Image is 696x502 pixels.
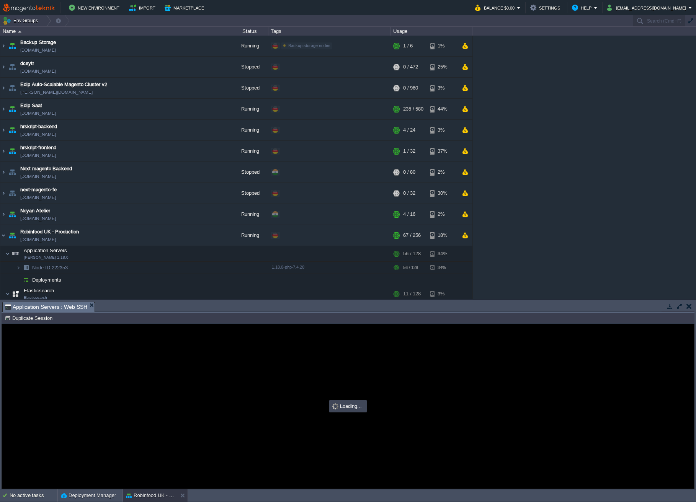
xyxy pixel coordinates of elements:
span: Backup storage nodes [288,43,330,48]
img: AMDAwAAAACH5BAEAAAAALAAAAAABAAEAAAICRAEAOw== [21,262,31,274]
a: Robinfood UK - Production [20,228,79,236]
div: Usage [391,27,472,36]
div: 44% [430,99,455,119]
span: Edip Saat [20,102,42,109]
div: 2% [430,162,455,183]
img: AMDAwAAAACH5BAEAAAAALAAAAAABAAEAAAICRAEAOw== [0,204,7,225]
div: Name [1,27,230,36]
img: AMDAwAAAACH5BAEAAAAALAAAAAABAAEAAAICRAEAOw== [10,286,21,302]
a: [DOMAIN_NAME] [20,130,56,138]
span: Backup Storage [20,39,56,46]
a: [DOMAIN_NAME] [20,215,56,222]
img: AMDAwAAAACH5BAEAAAAALAAAAAABAAEAAAICRAEAOw== [0,78,7,98]
img: AMDAwAAAACH5BAEAAAAALAAAAAABAAEAAAICRAEAOw== [16,262,21,274]
a: dceytr [20,60,34,67]
a: [DOMAIN_NAME] [20,236,56,243]
img: AMDAwAAAACH5BAEAAAAALAAAAAABAAEAAAICRAEAOw== [0,183,7,204]
div: 34% [430,246,455,261]
img: AMDAwAAAACH5BAEAAAAALAAAAAABAAEAAAICRAEAOw== [5,246,10,261]
img: AMDAwAAAACH5BAEAAAAALAAAAAABAAEAAAICRAEAOw== [0,225,7,246]
span: hrskript-frontend [20,144,56,152]
button: Robinfood UK - Production [126,492,174,499]
div: Status [230,27,268,36]
button: Marketplace [165,3,206,12]
div: Running [230,99,268,119]
div: 37% [430,141,455,161]
button: New Environment [69,3,122,12]
button: Import [129,3,158,12]
img: AMDAwAAAACH5BAEAAAAALAAAAAABAAEAAAICRAEAOw== [16,274,21,286]
div: 56 / 128 [403,246,421,261]
div: 34% [430,262,455,274]
div: Running [230,204,268,225]
span: next-magento-fe [20,186,57,194]
a: Noyan Atelier [20,207,50,215]
a: Edip Auto-Scalable Magento Cluster v2 [20,81,107,88]
button: [EMAIL_ADDRESS][DOMAIN_NAME] [607,3,688,12]
div: 2% [430,204,455,225]
div: No active tasks [10,489,57,502]
div: Running [230,141,268,161]
img: AMDAwAAAACH5BAEAAAAALAAAAAABAAEAAAICRAEAOw== [7,183,18,204]
div: Loading... [330,401,366,411]
a: ElasticsearchElasticsearch [23,288,55,293]
div: Stopped [230,78,268,98]
img: AMDAwAAAACH5BAEAAAAALAAAAAABAAEAAAICRAEAOw== [7,225,18,246]
div: 0 / 32 [403,183,415,204]
button: Balance $0.00 [475,3,517,12]
div: Tags [269,27,390,36]
img: AMDAwAAAACH5BAEAAAAALAAAAAABAAEAAAICRAEAOw== [0,99,7,119]
div: 3% [430,120,455,140]
div: 11 / 128 [403,286,421,302]
img: AMDAwAAAACH5BAEAAAAALAAAAAABAAEAAAICRAEAOw== [7,99,18,119]
span: [DOMAIN_NAME] [20,46,56,54]
img: AMDAwAAAACH5BAEAAAAALAAAAAABAAEAAAICRAEAOw== [7,36,18,56]
span: Deployments [31,277,62,283]
div: Stopped [230,162,268,183]
img: AMDAwAAAACH5BAEAAAAALAAAAAABAAEAAAICRAEAOw== [18,31,21,33]
span: Node ID: [32,265,52,271]
div: 0 / 80 [403,162,415,183]
a: hrskript-backend [20,123,57,130]
a: [DOMAIN_NAME] [20,109,56,117]
a: [PERSON_NAME][DOMAIN_NAME] [20,88,93,96]
img: AMDAwAAAACH5BAEAAAAALAAAAAABAAEAAAICRAEAOw== [7,78,18,98]
img: MagentoTeknik [3,3,55,13]
img: AMDAwAAAACH5BAEAAAAALAAAAAABAAEAAAICRAEAOw== [0,141,7,161]
a: [DOMAIN_NAME] [20,152,56,159]
button: Deployment Manager [61,492,116,499]
div: 18% [430,225,455,246]
img: AMDAwAAAACH5BAEAAAAALAAAAAABAAEAAAICRAEAOw== [7,141,18,161]
button: Settings [530,3,562,12]
div: 4 / 24 [403,120,415,140]
a: Next magento Backend [20,165,72,173]
img: AMDAwAAAACH5BAEAAAAALAAAAAABAAEAAAICRAEAOw== [7,162,18,183]
div: 235 / 580 [403,99,423,119]
img: AMDAwAAAACH5BAEAAAAALAAAAAABAAEAAAICRAEAOw== [0,120,7,140]
button: Env Groups [3,15,41,26]
img: AMDAwAAAACH5BAEAAAAALAAAAAABAAEAAAICRAEAOw== [7,57,18,77]
div: Running [230,36,268,56]
button: Help [572,3,594,12]
div: 3% [430,78,455,98]
div: 30% [430,183,455,204]
a: Node ID:222353 [31,264,69,271]
div: 1% [430,36,455,56]
span: Application Servers : Web SSH [5,302,87,312]
span: Application Servers [23,247,68,254]
div: Running [230,225,268,246]
div: 3% [430,286,455,302]
img: AMDAwAAAACH5BAEAAAAALAAAAAABAAEAAAICRAEAOw== [5,286,10,302]
div: 0 / 960 [403,78,418,98]
div: 1 / 32 [403,141,415,161]
a: [DOMAIN_NAME] [20,194,56,201]
a: [DOMAIN_NAME] [20,67,56,75]
div: 1 / 6 [403,36,413,56]
div: 25% [430,57,455,77]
